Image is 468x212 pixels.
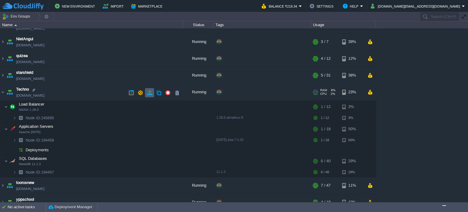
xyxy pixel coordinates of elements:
a: Node ID:245695 [25,116,55,121]
button: New Environment [55,2,97,10]
a: Deployments [25,148,50,153]
button: Marketplace [131,2,164,10]
a: starshield [16,70,33,77]
div: Running [183,195,214,211]
a: Load BalancerNGINX 1.28.0 [18,103,45,107]
div: 6 / 40 [321,156,331,168]
img: AMDAwAAAACH5BAEAAAAALAAAAAABAAEAAAICRAEAOw== [16,114,25,124]
img: AMDAwAAAACH5BAEAAAAALAAAAAABAAEAAAICRAEAOw== [5,51,14,68]
span: CPU [320,93,327,97]
div: 29% [342,168,362,178]
img: AMDAwAAAACH5BAEAAAAALAAAAAABAAEAAAICRAEAOw== [14,24,17,26]
span: [DATE]-php-7.4.33 [216,139,243,142]
img: AMDAwAAAACH5BAEAAAAALAAAAAABAAEAAAICRAEAOw== [16,146,25,156]
img: AMDAwAAAACH5BAEAAAAALAAAAAABAAEAAAICRAEAOw== [4,102,8,114]
span: SQL Databases [18,157,48,162]
div: Status [183,21,213,28]
a: SQL DatabasesMariaDB 11.1.3 [18,157,48,162]
img: AMDAwAAAACH5BAEAAAAALAAAAAABAAEAAAICRAEAOw== [13,136,16,146]
button: Balance ₹219.34 [262,2,299,10]
span: Load Balancer [18,102,45,108]
img: AMDAwAAAACH5BAEAAAAALAAAAAABAAEAAAICRAEAOw== [5,68,14,84]
img: AMDAwAAAACH5BAEAAAAALAAAAAABAAEAAAICRAEAOw== [8,124,17,136]
a: yppschool [16,197,34,203]
img: CloudJiffy [2,2,44,10]
div: 3 / 7 [321,34,328,51]
a: [DOMAIN_NAME] [16,187,44,193]
button: Env Groups [2,12,32,21]
span: MariaDB 11.1.3 [19,163,41,167]
span: Application Servers [18,125,54,130]
img: AMDAwAAAACH5BAEAAAAALAAAAAABAAEAAAICRAEAOw== [8,102,17,114]
div: 1 / 18 [321,136,329,146]
img: AMDAwAAAACH5BAEAAAAALAAAAAABAAEAAAICRAEAOw== [5,195,14,211]
span: 194457 [25,171,55,176]
img: AMDAwAAAACH5BAEAAAAALAAAAAABAAEAAAICRAEAOw== [13,168,16,178]
img: AMDAwAAAACH5BAEAAAAALAAAAAABAAEAAAICRAEAOw== [16,136,25,146]
div: No active tasks [8,202,46,212]
div: 5 / 31 [321,68,331,84]
img: AMDAwAAAACH5BAEAAAAALAAAAAABAAEAAAICRAEAOw== [5,178,14,195]
div: 3% [342,114,362,124]
div: 4 / 18 [321,195,331,211]
div: 23% [342,85,362,101]
img: AMDAwAAAACH5BAEAAAAALAAAAAABAAEAAAICRAEAOw== [0,85,5,101]
a: [DOMAIN_NAME] [16,93,44,99]
span: 1.28.0-almalinux-9 [216,117,243,120]
button: Help [343,2,360,10]
a: Application ServersApache [DATE] [18,125,54,130]
div: Running [183,68,214,84]
div: 6 / 40 [321,168,329,178]
img: AMDAwAAAACH5BAEAAAAALAAAAAABAAEAAAICRAEAOw== [5,85,14,101]
img: AMDAwAAAACH5BAEAAAAALAAAAAABAAEAAAICRAEAOw== [8,156,17,168]
a: Techno [16,87,29,93]
div: 50% [342,124,362,136]
div: Name [1,21,183,28]
a: [DOMAIN_NAME] [16,26,44,32]
div: Running [183,34,214,51]
img: AMDAwAAAACH5BAEAAAAALAAAAAABAAEAAAICRAEAOw== [0,195,5,211]
div: 4 / 12 [321,51,331,68]
img: AMDAwAAAACH5BAEAAAAALAAAAAABAAEAAAICRAEAOw== [0,178,5,195]
div: Tags [214,21,311,28]
div: Running [183,178,214,195]
a: [DOMAIN_NAME] [16,77,44,83]
span: 9% [329,89,335,93]
div: 1 / 18 [321,124,331,136]
img: AMDAwAAAACH5BAEAAAAALAAAAAABAAEAAAICRAEAOw== [13,114,16,124]
button: Deployment Manager [48,204,92,210]
a: quizea [16,54,28,60]
div: 12% [342,51,362,68]
img: AMDAwAAAACH5BAEAAAAALAAAAAABAAEAAAICRAEAOw== [13,146,16,156]
button: Settings [310,2,335,10]
div: 29% [342,156,362,168]
div: 11% [342,178,362,195]
img: AMDAwAAAACH5BAEAAAAALAAAAAABAAEAAAICRAEAOw== [4,124,8,136]
div: 39% [342,34,362,51]
div: 1 / 12 [321,114,329,124]
div: 38% [342,68,362,84]
a: toorosnew [16,181,34,187]
span: Node ID: [26,171,41,175]
span: 11.1.3 [216,171,225,174]
span: 2% [329,93,335,97]
img: AMDAwAAAACH5BAEAAAAALAAAAAABAAEAAAICRAEAOw== [16,168,25,178]
div: Running [183,85,214,101]
div: 3% [342,102,362,114]
a: NietAngul [16,37,33,43]
div: 1 / 12 [321,102,331,114]
div: 50% [342,136,362,146]
span: RAM [320,89,327,93]
div: 10% [342,195,362,211]
div: Usage [311,21,376,28]
div: 7 / 47 [321,178,331,195]
span: 194458 [25,138,55,144]
span: Apache [DATE] [19,131,41,135]
span: Node ID: [26,117,41,121]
